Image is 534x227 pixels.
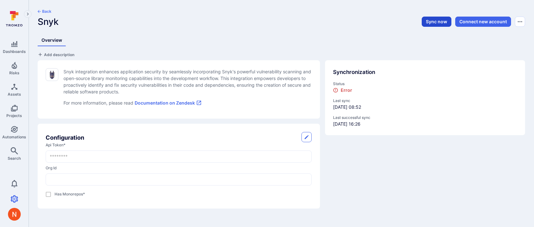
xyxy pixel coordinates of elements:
span: Snyk [38,16,59,27]
span: Projects [6,113,22,118]
span: Add description [44,52,74,57]
a: Overview [38,34,66,46]
button: Back [38,9,51,14]
span: Last sync [333,98,517,104]
label: api token * [46,142,312,148]
div: [DATE] 08:52 [333,98,517,110]
span: Status [333,81,517,87]
label: org id [46,165,312,171]
span: Assets [8,92,21,97]
label: Has Monorepos * [55,191,85,197]
span: Dashboards [3,49,26,54]
button: Options menu [515,17,525,27]
span: Automations [2,135,26,139]
img: ACg8ocIprwjrgDQnDsNSk9Ghn5p5-B8DpAKWoJ5Gi9syOE4K59tr4Q=s96-c [8,208,21,221]
span: Search [8,156,21,161]
div: Neeren Patki [8,208,21,221]
span: Last successful sync [333,115,517,121]
button: Connect new account [455,17,511,27]
i: Expand navigation menu [26,11,30,17]
a: Documentation on Zendesk [135,100,202,106]
button: Sync now [422,17,451,27]
button: Expand navigation menu [24,10,32,18]
button: Add description [38,51,74,58]
p: For more information, please read [63,99,312,106]
div: Synchronization [333,68,517,77]
div: Integrations tabs [38,34,525,46]
div: status [333,81,517,93]
p: Snyk integration enhances application security by seamlessly incorporating Snyk's powerful vulner... [63,68,312,95]
h2: Configuration [46,133,84,142]
div: [DATE] 16:26 [333,115,517,127]
span: Risks [9,70,19,75]
div: Error [333,87,352,93]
